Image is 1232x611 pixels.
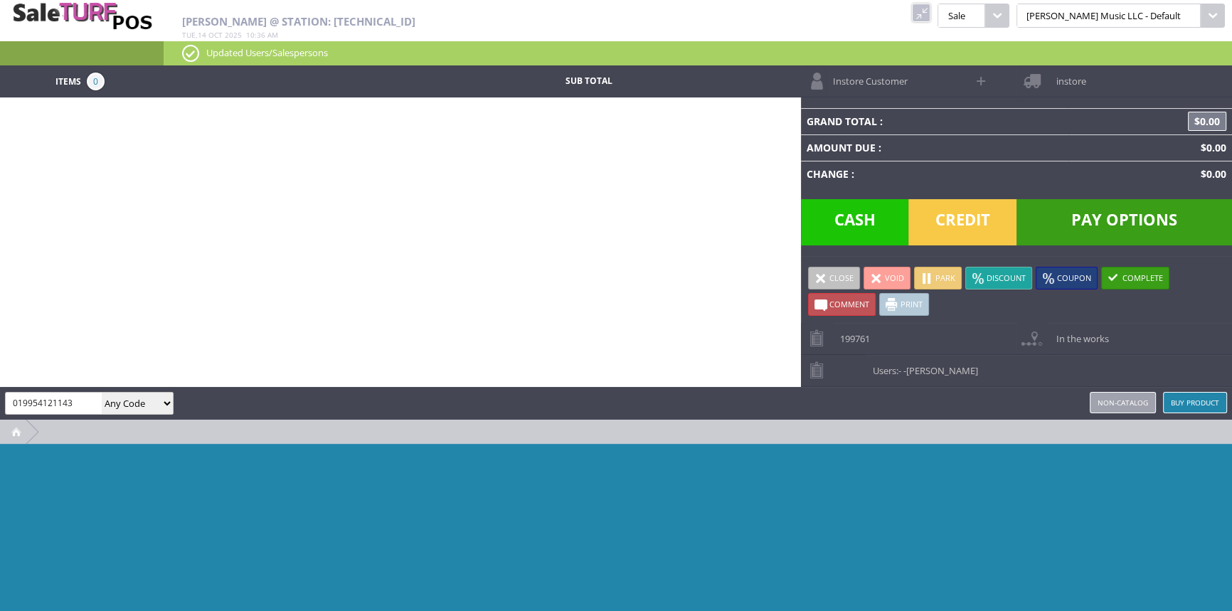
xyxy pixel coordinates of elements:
[903,364,978,377] span: -[PERSON_NAME]
[208,30,223,40] span: Oct
[864,267,910,289] a: Void
[801,161,1069,187] td: Change :
[965,267,1032,289] a: Discount
[1016,199,1232,245] span: Pay Options
[801,108,1069,134] td: Grand Total :
[826,65,908,87] span: Instore Customer
[1188,112,1226,131] span: $0.00
[6,393,102,413] input: Search
[801,199,909,245] span: Cash
[1048,65,1085,87] span: instore
[898,364,901,377] span: -
[225,30,242,40] span: 2025
[267,30,278,40] span: am
[198,30,206,40] span: 14
[1195,141,1226,154] span: $0.00
[829,299,869,309] span: Comment
[808,267,860,289] a: Close
[182,16,798,28] h2: [PERSON_NAME] @ Station: [TECHNICAL_ID]
[257,30,265,40] span: 36
[182,30,196,40] span: Tue
[1101,267,1169,289] a: Complete
[480,73,696,90] td: Sub Total
[1048,323,1108,345] span: In the works
[914,267,962,289] a: Park
[1163,392,1227,413] a: Buy Product
[246,30,255,40] span: 10
[1195,167,1226,181] span: $0.00
[833,323,870,345] span: 199761
[87,73,105,90] span: 0
[1090,392,1156,413] a: Non-catalog
[879,293,929,316] a: Print
[182,30,278,40] span: , :
[1036,267,1098,289] a: Coupon
[55,73,81,88] span: Items
[908,199,1016,245] span: Credit
[866,355,978,377] span: Users:
[182,45,1214,60] p: Updated Users/Salespersons
[801,134,1069,161] td: Amount Due :
[1016,4,1201,28] span: [PERSON_NAME] Music LLC - Default
[938,4,984,28] span: Sale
